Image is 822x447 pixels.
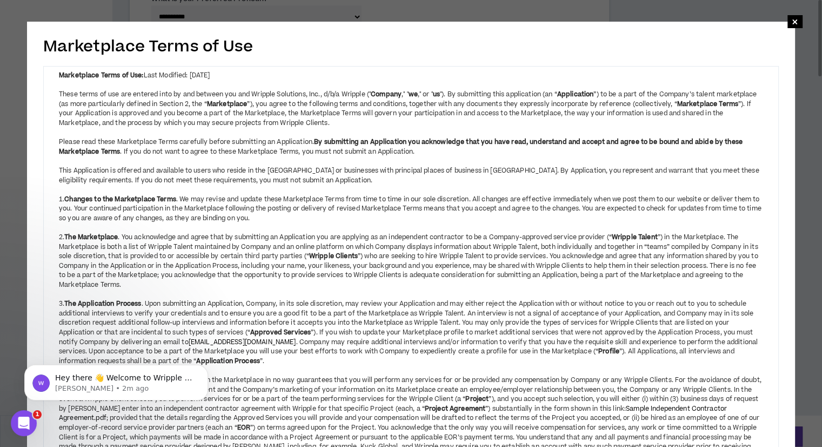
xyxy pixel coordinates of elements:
span: × [792,15,798,28]
strong: Profile [598,347,619,356]
strong: we [409,90,418,99]
strong: Marketplace [207,100,248,109]
iframe: Intercom live chat [11,410,37,436]
strong: Company [371,90,402,99]
div: Please read these Marketplace Terms carefully before submitting an Application. . If you do not w... [59,137,763,156]
strong: Project Agreement [425,404,485,413]
strong: Changes to the Marketplace Terms [64,195,176,204]
div: Last Modified: [DATE] [59,71,763,81]
strong: The Marketplace [64,233,118,242]
strong: Marketplace Terms [677,100,738,109]
div: 1. . We may revise and update these Marketplace Terms from time to time in our sole discretion. A... [59,185,763,223]
div: 2. . You acknowledge and agree that by submitting an Application you are applying as an independe... [59,223,763,290]
strong: EOR [237,423,250,432]
strong: The Application Process [64,299,141,308]
div: 3. . Upon submitting an Application, Company, in its sole discretion, may review your Application... [59,290,763,366]
a: [EMAIL_ADDRESS][DOMAIN_NAME] [189,338,296,347]
span: 1 [33,410,42,419]
strong: Wripple Clients [309,252,358,261]
div: These terms of use are entered into by and between you and Wripple Solutions, Inc., d/b/a Wripple... [59,90,763,128]
strong: Application Process [196,357,260,366]
iframe: Intercom notifications message [8,342,224,418]
strong: us [433,90,440,99]
strong: Approved Services [250,328,311,337]
strong: Project [465,395,489,404]
strong: Marketplace Terms of Use: [59,71,144,80]
strong: Application [557,90,594,99]
div: This Application is offered and available to users who reside in the [GEOGRAPHIC_DATA] or busines... [59,166,763,185]
strong: Wripple Talent [612,233,658,242]
h2: Marketplace Terms of Use [43,35,779,58]
strong: By submitting an Application you acknowledge that you have read, understand and accept and agree ... [59,137,743,156]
